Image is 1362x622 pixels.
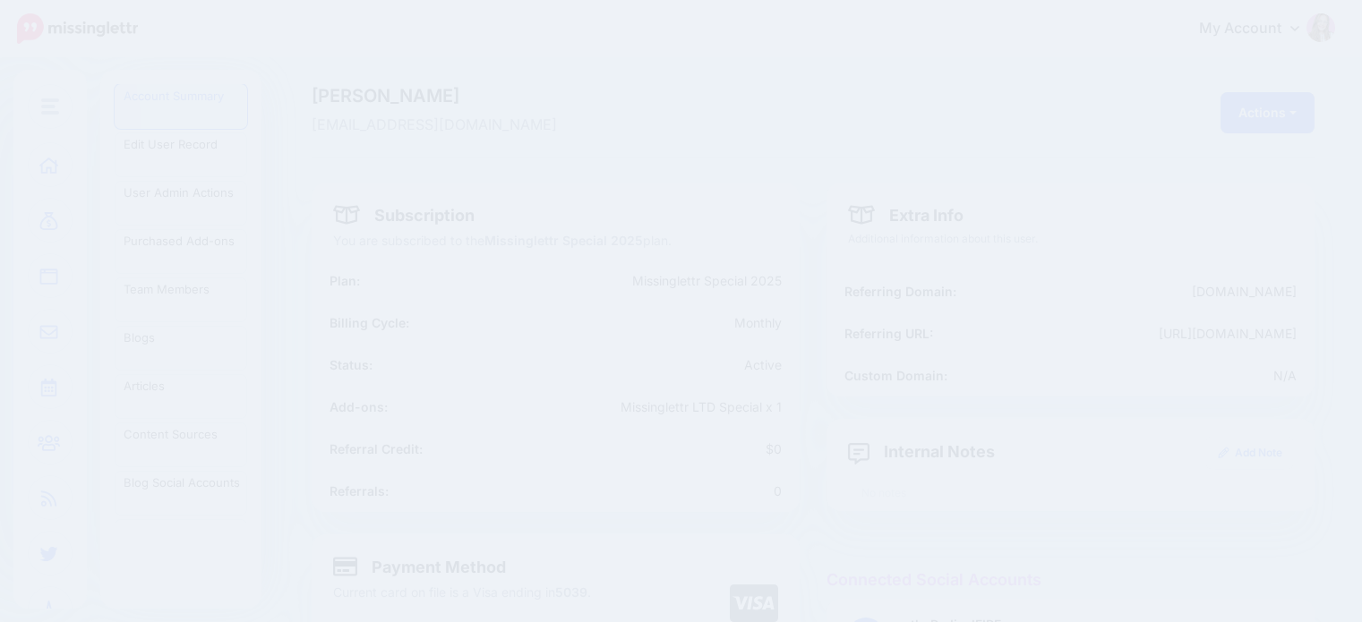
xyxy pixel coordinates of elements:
[844,326,933,341] b: Referring URL:
[115,519,247,564] a: Blog Branding Templates
[330,399,388,414] b: Add-ons:
[1206,437,1293,469] a: Add Note
[115,471,247,515] a: Blog Social Accounts
[333,556,506,577] h4: Payment Method
[990,323,1310,344] div: [URL][DOMAIN_NAME]
[115,374,247,419] a: Articles
[555,584,587,600] b: 5039
[115,277,247,322] a: Team Members
[330,483,389,498] b: Referrals:
[330,315,409,330] b: Billing Cycle:
[827,570,1315,590] h4: Connected Social Accounts
[475,270,795,291] div: Missinglettr Special 2025
[115,326,247,371] a: Blogs
[115,181,247,226] a: User Admin Actions
[774,483,782,498] span: 0
[556,354,796,375] div: Active
[330,273,360,288] b: Plan:
[330,441,423,456] b: Referral Credit:
[475,396,795,417] div: Missinglettr LTD Special x 1
[333,582,660,602] p: Current card on file is a Visa ending in .
[556,312,796,333] div: Monthly
[115,422,247,467] a: Content Sources
[115,132,247,177] a: Edit User Record
[990,281,1310,302] div: [DOMAIN_NAME]
[333,204,475,226] h4: Subscription
[556,439,796,459] div: $0
[848,230,1293,248] p: Additional information about this user.
[848,440,995,462] h4: Internal Notes
[115,229,247,274] a: Purchased Add-ons
[1221,92,1315,133] button: Actions
[17,13,138,44] img: Missinglettr
[484,233,643,248] b: Missinglettr Special 2025
[848,204,964,226] h4: Extra Info
[844,368,947,383] b: Custom Domain:
[1181,7,1335,51] a: My Account
[312,114,972,137] span: [EMAIL_ADDRESS][DOMAIN_NAME]
[848,475,1293,511] div: No notes
[41,98,59,115] img: menu.png
[333,230,778,251] p: You are subscribed to the plan.
[844,284,956,299] b: Referring Domain:
[330,357,373,372] b: Status:
[312,87,972,105] span: [PERSON_NAME]
[990,365,1310,386] div: N/A
[115,84,247,129] a: Account Summary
